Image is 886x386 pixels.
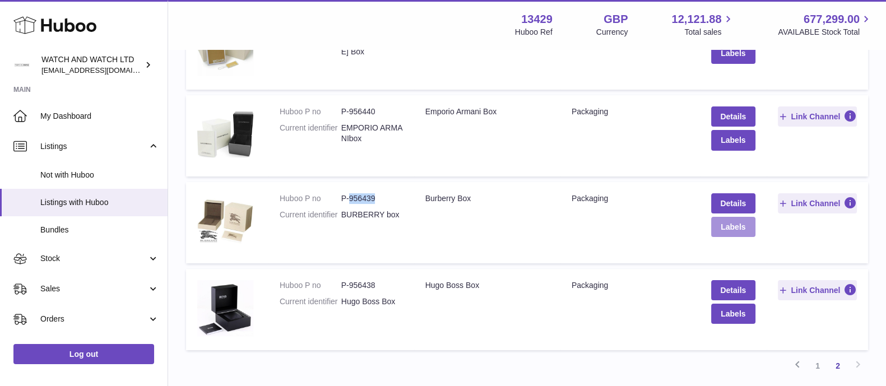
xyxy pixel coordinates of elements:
[41,66,165,75] span: [EMAIL_ADDRESS][DOMAIN_NAME]
[828,356,848,376] a: 2
[711,43,755,63] button: Labels
[711,217,755,237] button: Labels
[197,193,253,249] img: Burberry Box
[684,27,734,38] span: Total sales
[804,12,860,27] span: 677,299.00
[280,193,341,204] dt: Huboo P no
[711,280,755,300] a: Details
[341,123,403,144] dd: EMPORIO ARMANIbox
[341,106,403,117] dd: P-956440
[197,106,253,162] img: Emporio Armani Box
[808,356,828,376] a: 1
[778,193,857,213] button: Link Channel
[791,285,840,295] span: Link Channel
[341,296,403,307] dd: Hugo Boss Box
[41,54,142,76] div: WATCH AND WATCH LTD
[521,12,553,27] strong: 13429
[40,253,147,264] span: Stock
[572,106,689,117] div: packaging
[341,280,403,291] dd: P-956438
[280,280,341,291] dt: Huboo P no
[40,314,147,324] span: Orders
[197,280,253,336] img: Hugo Boss Box
[425,280,549,291] div: Hugo Boss Box
[778,12,873,38] a: 677,299.00 AVAILABLE Stock Total
[40,141,147,152] span: Listings
[425,193,549,204] div: Burberry Box
[604,12,628,27] strong: GBP
[40,111,159,122] span: My Dashboard
[596,27,628,38] div: Currency
[13,57,30,73] img: internalAdmin-13429@internal.huboo.com
[572,280,689,291] div: packaging
[711,304,755,324] button: Labels
[341,210,403,220] dd: BURBERRY box
[40,225,159,235] span: Bundles
[40,170,159,180] span: Not with Huboo
[40,283,147,294] span: Sales
[711,106,755,127] a: Details
[791,111,840,122] span: Link Channel
[341,193,403,204] dd: P-956439
[280,210,341,220] dt: Current identifier
[671,12,721,27] span: 12,121.88
[671,12,734,38] a: 12,121.88 Total sales
[711,130,755,150] button: Labels
[280,123,341,144] dt: Current identifier
[280,296,341,307] dt: Current identifier
[778,106,857,127] button: Link Channel
[778,280,857,300] button: Link Channel
[572,193,689,204] div: packaging
[40,197,159,208] span: Listings with Huboo
[791,198,840,208] span: Link Channel
[778,27,873,38] span: AVAILABLE Stock Total
[515,27,553,38] div: Huboo Ref
[280,106,341,117] dt: Huboo P no
[425,106,549,117] div: Emporio Armani Box
[711,193,755,213] a: Details
[13,344,154,364] a: Log out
